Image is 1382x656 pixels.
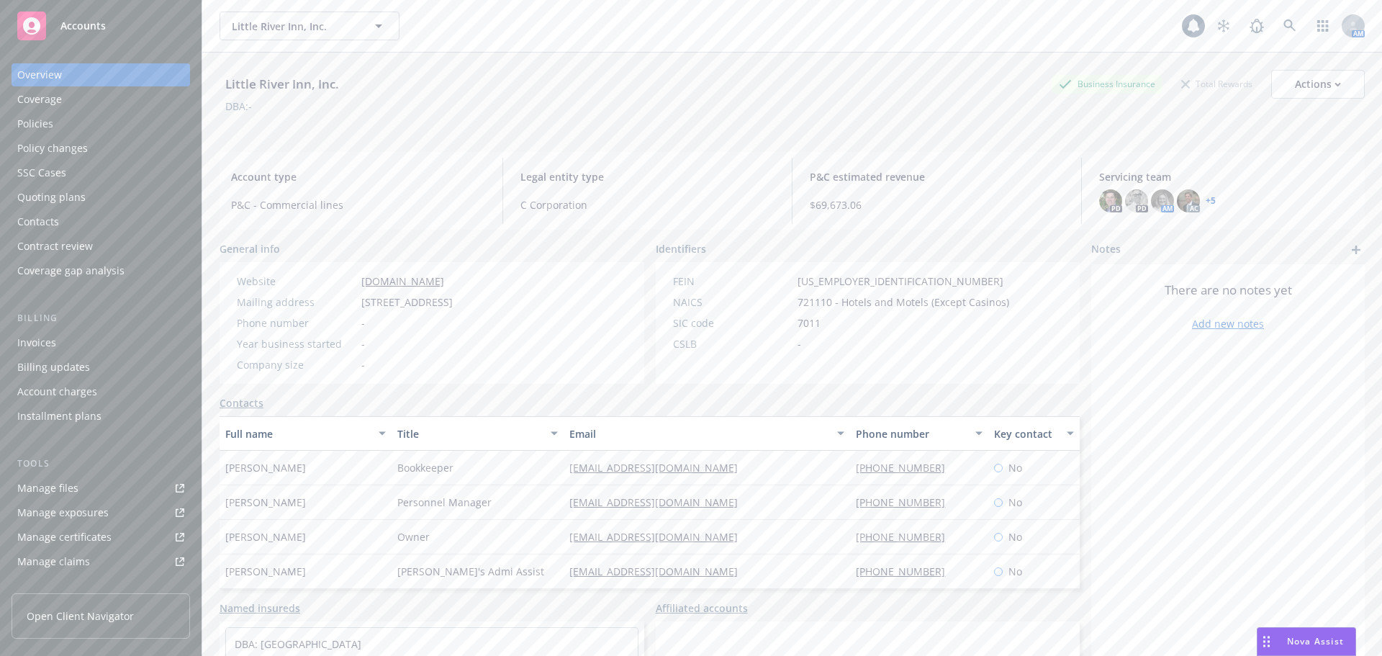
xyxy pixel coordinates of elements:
[17,331,56,354] div: Invoices
[231,169,485,184] span: Account type
[1099,189,1122,212] img: photo
[220,395,263,410] a: Contacts
[856,530,957,544] a: [PHONE_NUMBER]
[225,495,306,510] span: [PERSON_NAME]
[798,295,1009,310] span: 721110 - Hotels and Motels (Except Casinos)
[237,357,356,372] div: Company size
[1052,75,1162,93] div: Business Insurance
[220,416,392,451] button: Full name
[17,501,109,524] div: Manage exposures
[1287,635,1344,647] span: Nova Assist
[569,565,749,578] a: [EMAIL_ADDRESS][DOMAIN_NAME]
[231,197,485,212] span: P&C - Commercial lines
[1209,12,1238,40] a: Stop snowing
[220,75,345,94] div: Little River Inn, Inc.
[235,637,361,651] a: DBA: [GEOGRAPHIC_DATA]
[12,501,190,524] a: Manage exposures
[237,274,356,289] div: Website
[17,526,112,549] div: Manage certificates
[17,186,86,209] div: Quoting plans
[856,495,957,509] a: [PHONE_NUMBER]
[1165,282,1292,299] span: There are no notes yet
[1347,241,1365,259] a: add
[12,161,190,184] a: SSC Cases
[12,88,190,111] a: Coverage
[225,99,252,114] div: DBA: -
[397,426,542,441] div: Title
[1008,460,1022,475] span: No
[220,241,280,256] span: General info
[1257,627,1356,656] button: Nova Assist
[1125,189,1148,212] img: photo
[569,495,749,509] a: [EMAIL_ADDRESS][DOMAIN_NAME]
[12,405,190,428] a: Installment plans
[225,564,306,579] span: [PERSON_NAME]
[237,315,356,331] div: Phone number
[17,210,59,233] div: Contacts
[1192,316,1264,331] a: Add new notes
[673,295,792,310] div: NAICS
[1242,12,1271,40] a: Report a Bug
[12,235,190,258] a: Contract review
[17,575,85,598] div: Manage BORs
[397,495,492,510] span: Personnel Manager
[1151,189,1174,212] img: photo
[12,137,190,160] a: Policy changes
[12,477,190,500] a: Manage files
[1271,70,1365,99] button: Actions
[1257,628,1275,655] div: Drag to move
[798,274,1003,289] span: [US_EMPLOYER_IDENTIFICATION_NUMBER]
[17,356,90,379] div: Billing updates
[17,380,97,403] div: Account charges
[673,336,792,351] div: CSLB
[237,336,356,351] div: Year business started
[569,461,749,475] a: [EMAIL_ADDRESS][DOMAIN_NAME]
[397,529,430,544] span: Owner
[17,405,101,428] div: Installment plans
[1177,189,1200,212] img: photo
[12,457,190,471] div: Tools
[1174,75,1260,93] div: Total Rewards
[1008,564,1022,579] span: No
[12,550,190,573] a: Manage claims
[361,315,365,331] span: -
[810,197,1064,212] span: $69,673.06
[12,112,190,135] a: Policies
[656,601,748,616] a: Affiliated accounts
[232,19,356,34] span: Little River Inn, Inc.
[397,564,544,579] span: [PERSON_NAME]'s Admi Assist
[673,274,792,289] div: FEIN
[1099,169,1353,184] span: Servicing team
[994,426,1058,441] div: Key contact
[12,526,190,549] a: Manage certificates
[225,529,306,544] span: [PERSON_NAME]
[520,197,774,212] span: C Corporation
[12,6,190,46] a: Accounts
[12,331,190,354] a: Invoices
[1008,529,1022,544] span: No
[392,416,564,451] button: Title
[12,210,190,233] a: Contacts
[1295,71,1341,98] div: Actions
[856,461,957,475] a: [PHONE_NUMBER]
[17,112,53,135] div: Policies
[237,295,356,310] div: Mailing address
[1008,495,1022,510] span: No
[569,426,828,441] div: Email
[361,336,365,351] span: -
[12,356,190,379] a: Billing updates
[17,161,66,184] div: SSC Cases
[798,336,801,351] span: -
[1091,241,1121,259] span: Notes
[17,550,90,573] div: Manage claims
[27,608,134,624] span: Open Client Navigator
[60,20,106,32] span: Accounts
[17,63,62,86] div: Overview
[12,380,190,403] a: Account charges
[17,88,62,111] div: Coverage
[361,274,444,288] a: [DOMAIN_NAME]
[12,186,190,209] a: Quoting plans
[988,416,1080,451] button: Key contact
[361,357,365,372] span: -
